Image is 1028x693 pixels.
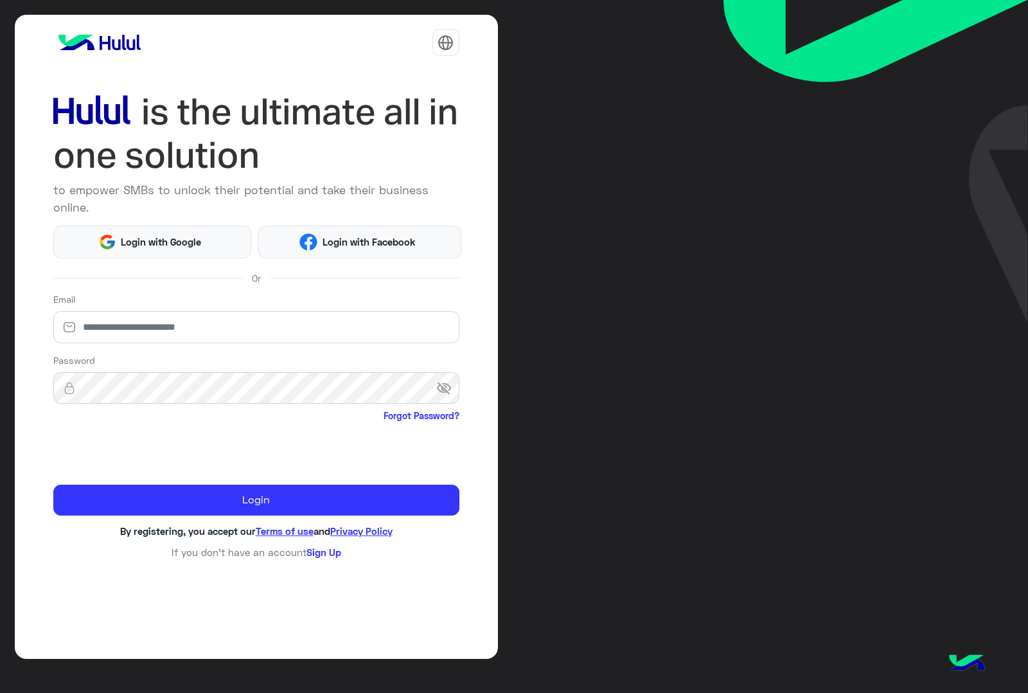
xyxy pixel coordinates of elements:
a: Terms of use [256,525,314,537]
button: Login with Facebook [258,226,461,258]
span: and [314,525,330,537]
img: logo [53,30,146,55]
button: Login with Google [53,226,252,258]
img: tab [438,35,454,51]
a: Privacy Policy [330,525,393,537]
img: hulul-logo.png [944,642,989,687]
span: Login with Facebook [317,235,420,249]
label: Password [53,354,95,367]
span: By registering, you accept our [120,525,256,537]
img: Google [98,233,116,251]
span: Login with Google [116,235,206,249]
span: visibility_off [436,377,459,400]
span: Or [252,271,261,285]
img: hululLoginTitle_EN.svg [53,90,459,177]
img: email [53,321,85,334]
a: Sign Up [306,546,341,558]
label: Email [53,292,75,306]
a: Forgot Password? [384,409,459,422]
iframe: reCAPTCHA [53,425,249,475]
button: Login [53,485,459,516]
img: lock [53,382,85,395]
h6: If you don’t have an account [53,546,459,558]
img: Facebook [299,233,317,251]
p: to empower SMBs to unlock their potential and take their business online. [53,181,459,216]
